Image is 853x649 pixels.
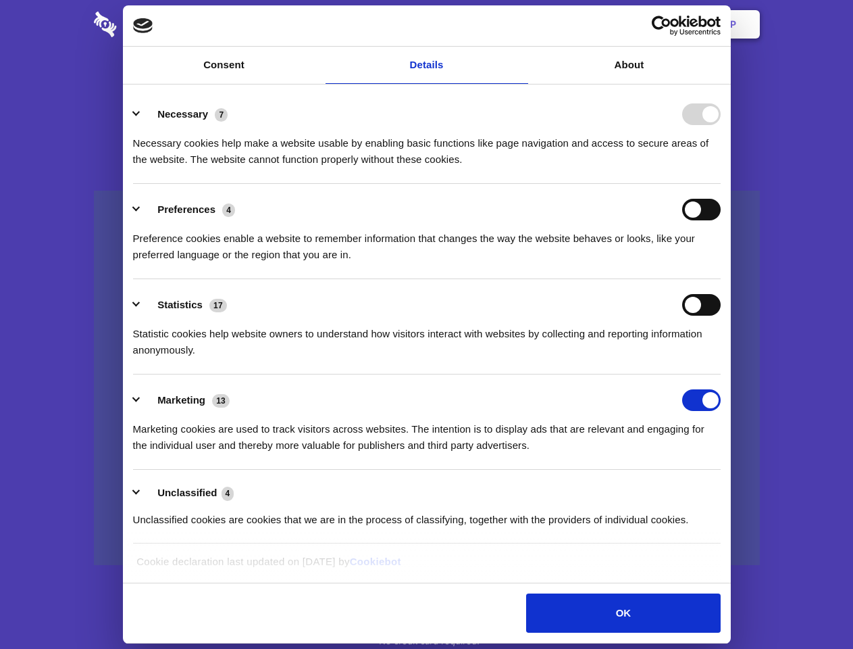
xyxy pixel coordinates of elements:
label: Preferences [157,203,215,215]
a: Cookiebot [350,556,401,567]
img: logo [133,18,153,33]
label: Necessary [157,108,208,120]
a: About [528,47,731,84]
span: 4 [222,487,234,500]
span: 17 [209,299,227,312]
a: Login [613,3,671,45]
a: Consent [123,47,326,84]
span: 4 [222,203,235,217]
div: Unclassified cookies are cookies that we are in the process of classifying, together with the pro... [133,502,721,528]
span: 13 [212,394,230,408]
div: Preference cookies enable a website to remember information that changes the way the website beha... [133,220,721,263]
button: Statistics (17) [133,294,236,316]
img: logo-wordmark-white-trans-d4663122ce5f474addd5e946df7df03e33cb6a1c49d2221995e7729f52c070b2.svg [94,11,209,37]
a: Contact [548,3,610,45]
button: Necessary (7) [133,103,236,125]
label: Statistics [157,299,203,310]
span: 7 [215,108,228,122]
a: Details [326,47,528,84]
div: Cookie declaration last updated on [DATE] by [126,554,727,580]
iframe: Drift Widget Chat Controller [785,581,837,633]
button: Preferences (4) [133,199,244,220]
a: Pricing [396,3,455,45]
a: Usercentrics Cookiebot - opens in a new window [602,16,721,36]
a: Wistia video thumbnail [94,191,760,566]
button: OK [526,594,720,633]
h4: Auto-redaction of sensitive data, encrypted data sharing and self-destructing private chats. Shar... [94,123,760,168]
button: Marketing (13) [133,389,238,411]
label: Marketing [157,394,205,406]
button: Unclassified (4) [133,485,242,502]
h1: Eliminate Slack Data Loss. [94,61,760,110]
div: Marketing cookies are used to track visitors across websites. The intention is to display ads tha... [133,411,721,454]
div: Statistic cookies help website owners to understand how visitors interact with websites by collec... [133,316,721,358]
div: Necessary cookies help make a website usable by enabling basic functions like page navigation and... [133,125,721,168]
